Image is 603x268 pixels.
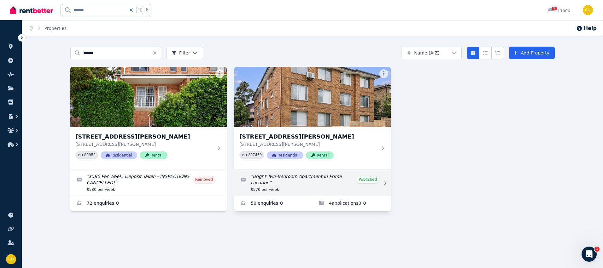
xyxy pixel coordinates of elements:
[70,67,227,127] img: 1/45A Weston Street, Harris Park
[70,196,227,211] a: Enquiries for 1/45A Weston Street, Harris Park
[467,47,479,59] button: Card view
[215,69,224,78] button: More options
[152,47,161,59] button: Clear search
[583,5,593,15] img: Chris Dimitropoulos
[548,7,570,14] div: Inbox
[267,151,303,159] span: Residential
[234,169,391,196] a: Edit listing: Bright Two-Bedroom Apartment in Prime Location
[234,67,391,127] img: 10/52 Weston St, Harris Park
[401,47,462,59] button: Name (A-Z)
[146,8,148,13] span: k
[166,47,203,59] button: Filter
[70,67,227,169] a: 1/45A Weston Street, Harris Park[STREET_ADDRESS][PERSON_NAME][STREET_ADDRESS][PERSON_NAME]PID 898...
[552,7,557,10] span: 5
[467,47,504,59] div: View options
[491,47,504,59] button: Expanded list view
[248,153,262,157] code: 397469
[239,132,377,141] h3: [STREET_ADDRESS][PERSON_NAME]
[172,50,190,56] span: Filter
[234,196,313,211] a: Enquiries for 10/52 Weston St, Harris Park
[239,141,377,147] p: [STREET_ADDRESS][PERSON_NAME]
[22,20,74,37] nav: Breadcrumb
[70,169,227,196] a: Edit listing: $580 Per Week, Deposit Taken - INSPECTIONS CANCELLED!
[78,153,83,157] small: PID
[582,247,597,262] iframe: Intercom live chat
[75,141,213,147] p: [STREET_ADDRESS][PERSON_NAME]
[306,151,334,159] span: Rental
[10,5,53,15] img: RentBetter
[234,67,391,169] a: 10/52 Weston St, Harris Park[STREET_ADDRESS][PERSON_NAME][STREET_ADDRESS][PERSON_NAME]PID 397469R...
[84,153,96,157] code: 89852
[594,247,600,252] span: 1
[414,50,440,56] span: Name (A-Z)
[75,132,213,141] h3: [STREET_ADDRESS][PERSON_NAME]
[379,69,388,78] button: More options
[479,47,492,59] button: Compact list view
[140,151,167,159] span: Rental
[44,26,67,31] a: Properties
[101,151,137,159] span: Residential
[509,47,555,59] a: Add Property
[576,25,597,32] button: Help
[313,196,391,211] a: Applications for 10/52 Weston St, Harris Park
[242,153,247,157] small: PID
[6,254,16,264] img: Chris Dimitropoulos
